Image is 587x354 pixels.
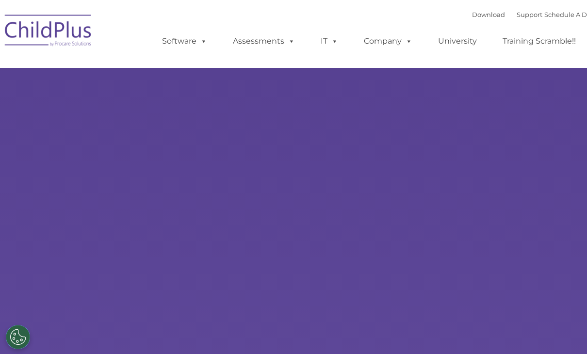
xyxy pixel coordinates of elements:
[152,32,217,51] a: Software
[472,11,505,18] a: Download
[517,11,542,18] a: Support
[428,32,487,51] a: University
[311,32,348,51] a: IT
[6,325,30,349] button: Cookies Settings
[354,32,422,51] a: Company
[223,32,305,51] a: Assessments
[493,32,586,51] a: Training Scramble!!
